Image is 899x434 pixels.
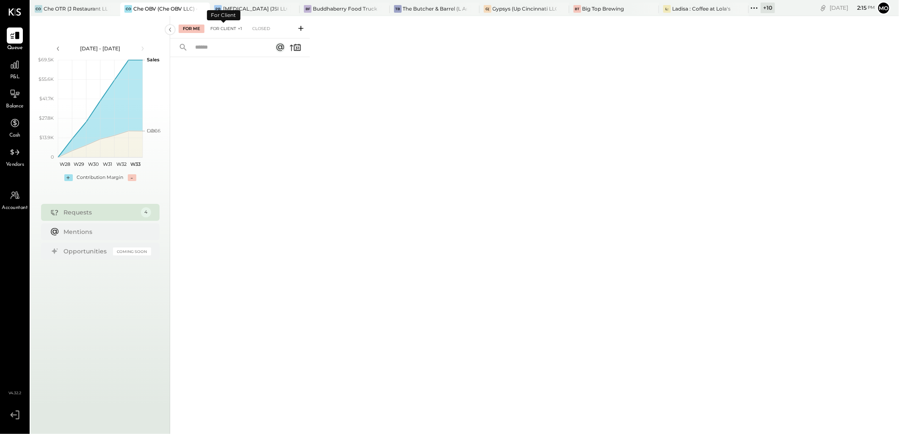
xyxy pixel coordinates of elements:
[877,1,891,15] button: Mo
[35,5,42,13] div: CO
[207,10,240,20] div: For Client
[102,161,112,167] text: W31
[74,161,84,167] text: W29
[761,3,775,13] div: + 10
[223,5,287,12] div: [MEDICAL_DATA] (JSI LLC) - Ignite
[133,5,197,12] div: Che OBV (Che OBV LLC) - Ignite
[128,174,136,181] div: -
[403,5,467,12] div: The Butcher & Barrel (L Argento LLC) - [GEOGRAPHIC_DATA]
[394,5,402,13] div: TB
[51,154,54,160] text: 0
[248,25,274,33] div: Closed
[6,161,24,169] span: Vendors
[141,207,151,217] div: 4
[147,57,160,63] text: Sales
[130,161,141,167] text: W33
[0,115,29,140] a: Cash
[0,86,29,110] a: Balance
[238,26,242,32] span: +1
[206,25,246,33] div: For Client
[147,128,160,134] text: Labor
[582,5,624,12] div: Big Top Brewing
[39,76,54,82] text: $55.6K
[0,57,29,81] a: P&L
[7,44,23,52] span: Queue
[819,3,827,12] div: copy link
[64,208,137,217] div: Requests
[39,115,54,121] text: $27.8K
[77,174,124,181] div: Contribution Margin
[39,96,54,102] text: $41.7K
[116,161,127,167] text: W32
[60,161,70,167] text: W28
[64,45,136,52] div: [DATE] - [DATE]
[574,5,581,13] div: BT
[113,247,151,255] div: Coming Soon
[124,5,132,13] div: CO
[10,74,20,81] span: P&L
[0,144,29,169] a: Vendors
[64,228,147,236] div: Mentions
[830,4,875,12] div: [DATE]
[2,204,28,212] span: Accountant
[484,5,491,13] div: G(
[313,5,377,12] div: Buddhaberry Food Truck
[672,5,731,12] div: Ladisa : Coffee at Lola's
[38,57,54,63] text: $69.5K
[0,187,29,212] a: Accountant
[39,135,54,140] text: $13.9K
[44,5,108,12] div: Che OTR (J Restaurant LLC) - Ignite
[663,5,671,13] div: L:
[64,247,109,255] div: Opportunities
[493,5,557,12] div: Gypsys (Up Cincinnati LLC) - Ignite
[214,5,222,13] div: PB
[179,25,204,33] div: For Me
[0,27,29,52] a: Queue
[6,103,24,110] span: Balance
[88,161,98,167] text: W30
[64,174,73,181] div: +
[304,5,312,13] div: BF
[9,132,20,140] span: Cash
